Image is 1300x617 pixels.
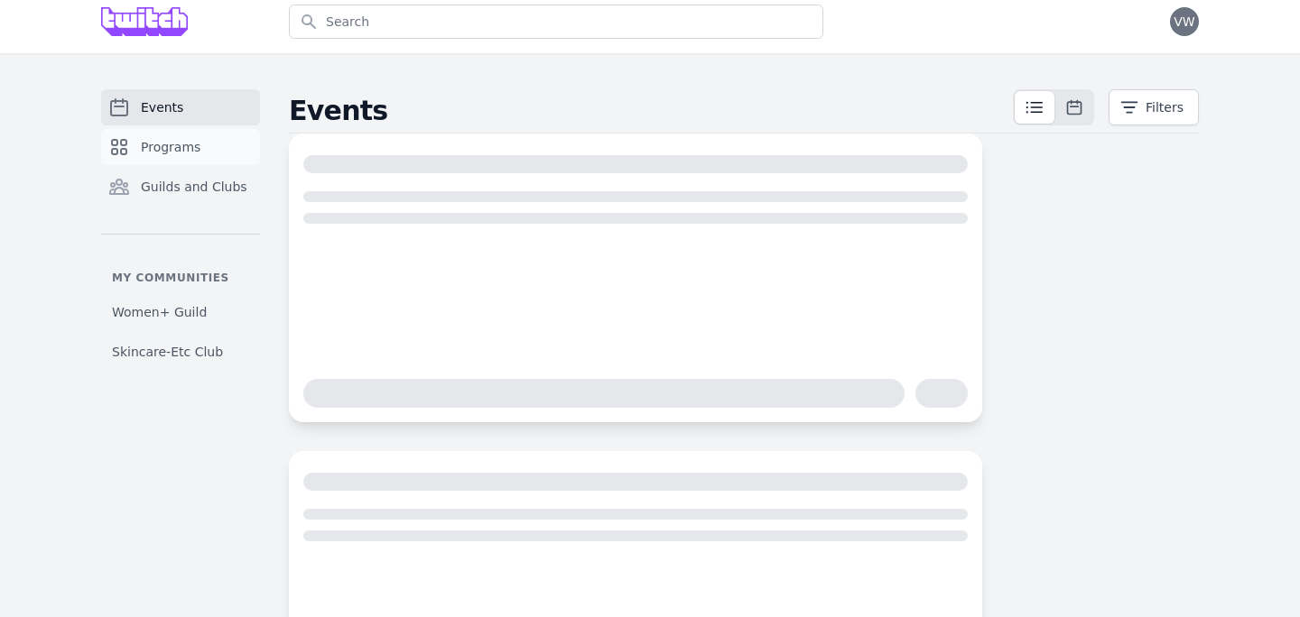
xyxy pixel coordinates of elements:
[101,89,260,125] a: Events
[1174,15,1194,28] span: VW
[141,178,247,196] span: Guilds and Clubs
[101,169,260,205] a: Guilds and Clubs
[1109,89,1199,125] button: Filters
[141,98,183,116] span: Events
[289,95,1013,127] h2: Events
[101,129,260,165] a: Programs
[101,7,188,36] img: Grove
[289,5,823,39] input: Search
[1170,7,1199,36] button: VW
[101,89,260,368] nav: Sidebar
[101,336,260,368] a: Skincare-Etc Club
[101,271,260,285] p: My communities
[112,303,207,321] span: Women+ Guild
[141,138,200,156] span: Programs
[112,343,223,361] span: Skincare-Etc Club
[101,296,260,328] a: Women+ Guild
